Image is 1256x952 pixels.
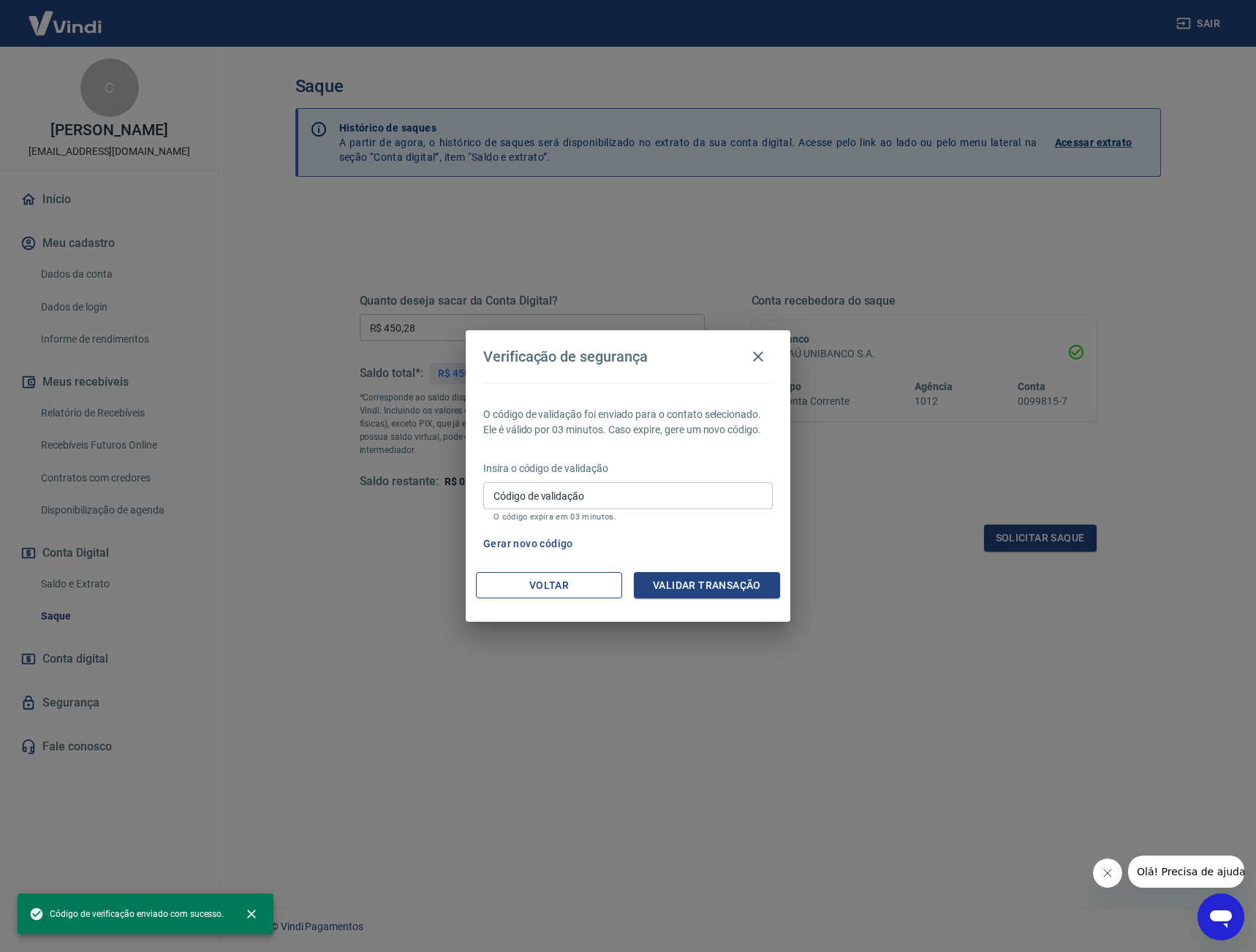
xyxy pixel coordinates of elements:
[483,348,648,365] h4: Verificação de segurança
[493,512,763,522] p: O código expira em 03 minutos.
[1198,894,1244,940] iframe: Botão para abrir a janela de mensagens
[9,10,123,22] span: Olá! Precisa de ajuda?
[634,572,780,599] button: Validar transação
[235,898,268,930] button: close
[483,461,773,476] p: Insira o código de validação
[477,530,579,557] button: Gerar novo código
[483,407,773,438] p: O código de validação foi enviado para o contato selecionado. Ele é válido por 03 minutos. Caso e...
[29,907,224,921] span: Código de verificação enviado com sucesso.
[1093,858,1122,888] iframe: Fechar mensagem
[476,572,622,599] button: Voltar
[1128,856,1244,888] iframe: Mensagem da empresa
